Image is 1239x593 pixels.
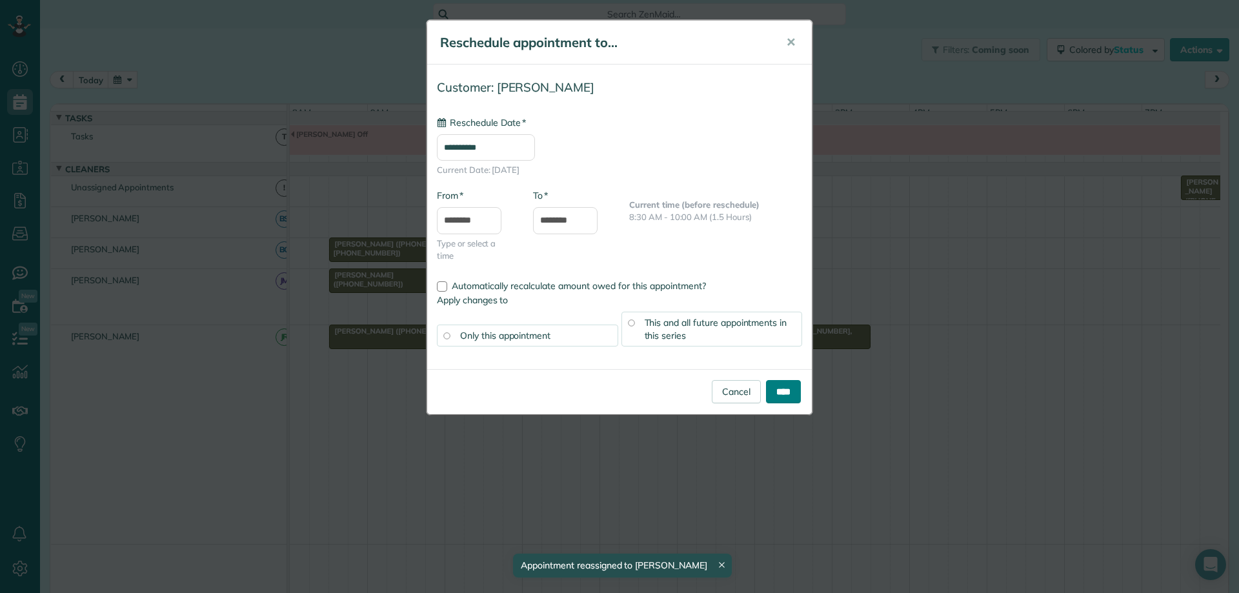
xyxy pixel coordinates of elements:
h5: Reschedule appointment to... [440,34,768,52]
p: 8:30 AM - 10:00 AM (1.5 Hours) [629,211,802,223]
input: This and all future appointments in this series [628,319,634,326]
span: This and all future appointments in this series [645,317,787,341]
span: ✕ [786,35,796,50]
div: Appointment reassigned to [PERSON_NAME] [513,554,731,578]
a: Cancel [712,380,761,403]
b: Current time (before reschedule) [629,199,760,210]
span: Current Date: [DATE] [437,164,802,176]
label: Reschedule Date [437,116,526,129]
label: Apply changes to [437,294,802,307]
span: Type or select a time [437,237,514,262]
span: Only this appointment [460,330,550,341]
label: To [533,189,548,202]
label: From [437,189,463,202]
input: Only this appointment [443,332,450,339]
h4: Customer: [PERSON_NAME] [437,81,802,94]
span: Automatically recalculate amount owed for this appointment? [452,280,706,292]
